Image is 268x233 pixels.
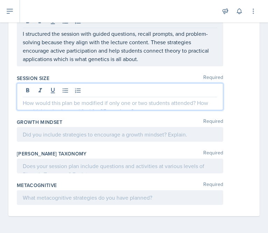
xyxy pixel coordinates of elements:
label: Metacognitive [17,182,57,189]
label: Session Size [17,75,49,82]
label: [PERSON_NAME] Taxonomy [17,150,87,157]
span: Required [203,75,223,82]
p: I structured the session with guided questions, recall prompts, and problem-solving because they ... [23,29,217,63]
span: Required [203,182,223,189]
span: Required [203,119,223,126]
label: Growth Mindset [17,119,62,126]
span: Required [203,150,223,157]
